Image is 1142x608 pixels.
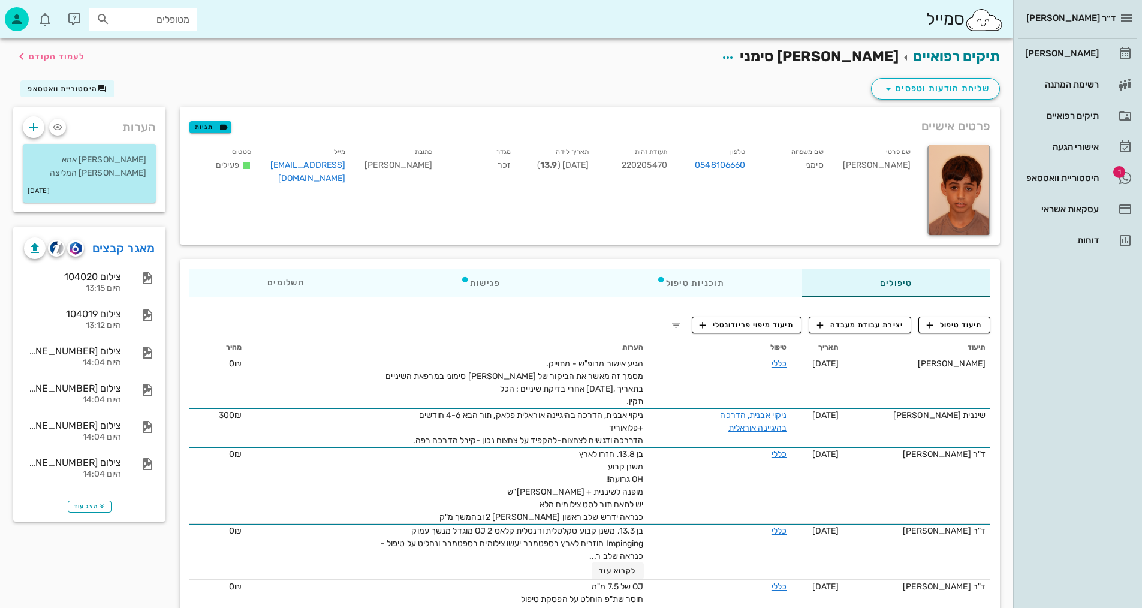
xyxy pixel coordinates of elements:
div: היום 14:04 [24,432,121,443]
small: מייל [334,148,345,156]
a: ניקוי אבנית, הדרכה בהיגיינה אוראלית [720,410,787,433]
span: [DATE] [812,449,839,459]
a: תיקים רפואיים [913,48,1000,65]
div: סימני [755,143,833,192]
small: טלפון [730,148,746,156]
th: תאריך [791,338,843,357]
div: ד"ר [PERSON_NAME] [848,525,986,537]
span: בן 13.3, משנן קבוע סקלטלית ודנטלית קלאס 2 OJ מוגדל מנשך עמוק Impinging חוזרים לארץ בספטמבר יעשו צ... [381,526,644,561]
a: כללי [772,449,787,459]
th: מחיר [189,338,246,357]
small: שם פרטי [886,148,911,156]
div: היום 13:12 [24,321,121,331]
a: כללי [772,359,787,369]
img: cliniview logo [50,241,64,255]
th: תיעוד [843,338,990,357]
small: תעודת זהות [635,148,667,156]
span: היסטוריית וואטסאפ [28,85,97,93]
a: עסקאות אשראי [1018,195,1137,224]
span: 0₪ [229,449,242,459]
div: תיקים רפואיים [1023,111,1099,121]
small: [DATE] [28,185,50,198]
span: לעמוד הקודם [29,52,85,62]
div: צילום 104019 [24,308,121,320]
small: מגדר [496,148,511,156]
p: [PERSON_NAME] אמא [PERSON_NAME] המליצה [32,153,146,180]
small: כתובת [415,148,433,156]
small: שם משפחה [791,148,824,156]
span: פרטים אישיים [921,116,990,136]
span: 0₪ [229,582,242,592]
div: צילום [PHONE_NUMBER][DATE] [24,457,121,468]
span: [DATE] [812,359,839,369]
span: פעילים [216,160,239,170]
button: הצג עוד [68,501,112,513]
span: תג [1113,166,1125,178]
span: [DATE] [812,526,839,536]
span: 0₪ [229,526,242,536]
span: [DATE] ( ) [537,160,589,170]
button: היסטוריית וואטסאפ [20,80,114,97]
div: [PERSON_NAME] [833,143,920,192]
th: טיפול [649,338,792,357]
a: כללי [772,582,787,592]
div: צילום [PHONE_NUMBER][DATE] [24,383,121,394]
div: ד"ר [PERSON_NAME] [848,448,986,460]
div: פגישות [382,269,578,297]
div: זכר [442,143,520,192]
a: תגהיסטוריית וואטסאפ [1018,164,1137,192]
div: ד"ר [PERSON_NAME] [848,580,986,593]
a: דוחות [1018,226,1137,255]
span: [DATE] [812,410,839,420]
span: ניקוי אבנית, הדרכה בהיגיינה אוראלית פלאק, תור הבא 4-6 חודשים +פלואוריד הדברכה ודגשים לצחצוח-להקפי... [413,410,644,446]
span: 300₪ [219,410,242,420]
span: תיעוד טיפול [927,320,983,330]
strong: 13.9 [540,160,557,170]
a: 0548106660 [695,159,745,172]
span: בן 13.8, חזרו לארץ משנן קבוע OH גרועה!! מופנה לשיננית + [PERSON_NAME]"ש יש לתאם תור לסט צילומים מ... [439,449,644,522]
div: דוחות [1023,236,1099,245]
span: תג [35,10,43,17]
button: romexis logo [67,240,84,257]
button: שליחת הודעות וטפסים [871,78,1000,100]
a: כללי [772,526,787,536]
div: תוכניות טיפול [578,269,802,297]
span: לקרוא עוד [599,567,636,575]
button: תיעוד טיפול [918,317,990,333]
button: לעמוד הקודם [14,46,85,67]
span: [PERSON_NAME] סימני [740,48,899,65]
span: 220205470 [622,160,667,170]
img: romexis logo [70,242,81,255]
span: [PERSON_NAME] [364,160,432,170]
div: שיננית [PERSON_NAME] [848,409,986,422]
span: 0₪ [229,359,242,369]
div: הערות [13,107,165,142]
div: היום 14:04 [24,358,121,368]
div: היום 13:15 [24,284,121,294]
button: תיעוד מיפוי פריודונטלי [692,317,802,333]
button: יצירת עבודת מעבדה [809,317,911,333]
a: רשימת המתנה [1018,70,1137,99]
small: תאריך לידה [556,148,589,156]
a: אישורי הגעה [1018,133,1137,161]
span: תיעוד מיפוי פריודונטלי [700,320,794,330]
button: cliniview logo [48,240,65,257]
div: סמייל [926,7,1004,32]
span: ד״ר [PERSON_NAME] [1026,13,1116,23]
span: יצירת עבודת מעבדה [817,320,903,330]
div: [PERSON_NAME] [1023,49,1099,58]
div: היום 14:04 [24,395,121,405]
div: היסטוריית וואטסאפ [1023,173,1099,183]
div: [PERSON_NAME] [848,357,986,370]
div: עסקאות אשראי [1023,204,1099,214]
img: SmileCloud logo [965,8,1004,32]
span: שליחת הודעות וטפסים [881,82,990,96]
span: [DATE] [812,582,839,592]
div: אישורי הגעה [1023,142,1099,152]
div: צילום 104020 [24,271,121,282]
div: טיפולים [802,269,990,297]
div: היום 14:04 [24,469,121,480]
div: צילום [PHONE_NUMBER][DATE] [24,345,121,357]
span: תגיות [195,122,226,133]
span: הצג עוד [74,503,106,510]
